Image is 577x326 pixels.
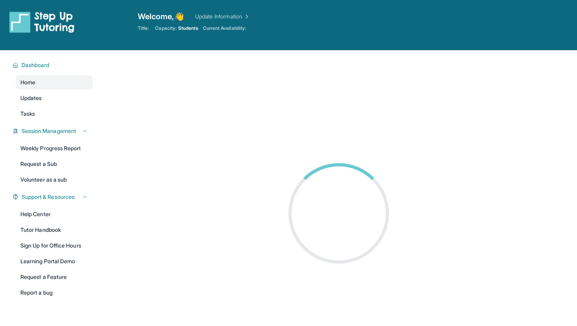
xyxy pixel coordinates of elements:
[16,173,93,187] a: Volunteer as a sub
[16,286,93,300] a: Report a bug
[16,75,93,89] a: Home
[16,141,93,155] a: Weekly Progress Report
[18,127,88,135] button: Session Management
[18,61,88,69] button: Dashboard
[16,107,93,121] a: Tasks
[195,13,250,20] a: Update Information
[155,25,177,31] span: Capacity:
[138,11,184,22] span: Welcome, 👋
[16,223,93,237] a: Tutor Handbook
[16,270,93,284] a: Request a Feature
[22,127,76,135] span: Session Management
[9,11,75,33] img: logo
[203,25,246,31] span: Current Availability:
[242,13,250,20] img: Chevron Right
[16,157,93,171] a: Request a Sub
[20,78,35,86] span: Home
[18,193,88,201] button: Support & Resources
[16,254,93,268] a: Learning Portal Demo
[20,94,42,102] span: Updates
[20,110,35,118] span: Tasks
[138,25,149,31] span: Title:
[22,61,49,69] span: Dashboard
[16,239,93,253] a: Sign Up for Office Hours
[178,25,198,31] span: Students
[16,207,93,221] a: Help Center
[16,91,93,105] a: Updates
[22,193,75,201] span: Support & Resources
